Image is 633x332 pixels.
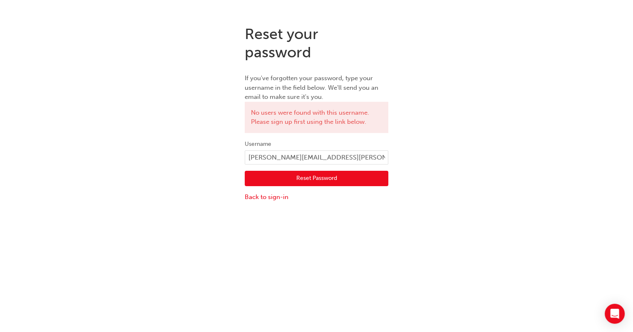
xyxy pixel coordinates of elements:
input: Username [245,150,388,165]
a: Back to sign-in [245,192,388,202]
button: Reset Password [245,171,388,187]
p: If you've forgotten your password, type your username in the field below. We'll send you an email... [245,74,388,102]
h1: Reset your password [245,25,388,61]
div: Open Intercom Messenger [605,304,625,324]
label: Username [245,139,388,149]
div: No users were found with this username. Please sign up first using the link below. [245,102,388,133]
